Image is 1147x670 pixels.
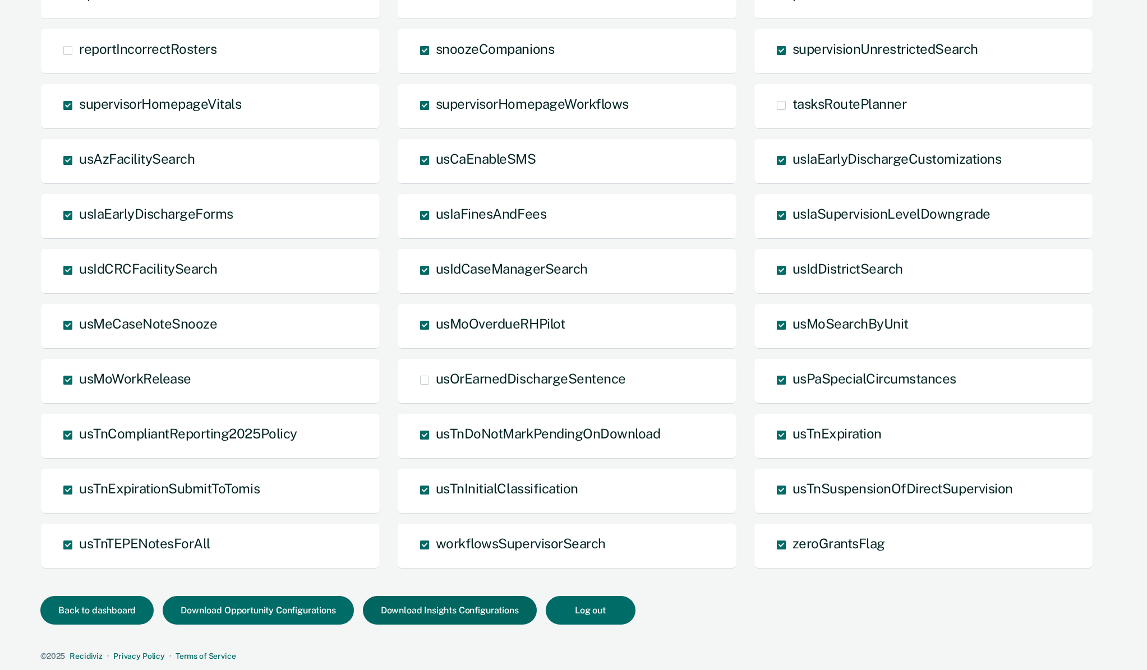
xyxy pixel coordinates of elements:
button: Log out [546,596,635,625]
div: · · [40,651,1102,661]
span: usAzFacilitySearch [79,151,195,167]
button: Download Opportunity Configurations [163,596,353,625]
span: usMoSearchByUnit [793,316,909,331]
span: usTnExpiration [793,426,882,441]
button: Back to dashboard [40,596,154,625]
span: usIdCRCFacilitySearch [79,261,218,276]
span: usTnTEPENotesForAll [79,535,210,551]
span: usMeCaseNoteSnooze [79,316,217,331]
span: workflowsSupervisorSearch [436,535,606,551]
span: © 2025 [40,651,65,660]
span: zeroGrantsFlag [793,535,885,551]
span: reportIncorrectRosters [79,41,216,57]
span: usOrEarnedDischargeSentence [436,371,626,386]
span: usIaEarlyDischargeForms [79,206,233,221]
span: supervisorHomepageVitals [79,96,241,112]
a: Terms of Service [176,651,236,660]
button: Download Insights Configurations [363,596,537,625]
a: Recidiviz [70,651,103,660]
span: usMoOverdueRHPilot [436,316,565,331]
span: supervisorHomepageWorkflows [436,96,629,112]
span: usTnDoNotMarkPendingOnDownload [436,426,661,441]
span: usCaEnableSMS [436,151,536,167]
a: Back to dashboard [40,606,163,615]
span: usTnExpirationSubmitToTomis [79,480,260,496]
span: tasksRoutePlanner [793,96,907,112]
span: usTnInitialClassification [436,480,578,496]
span: usPaSpecialCircumstances [793,371,956,386]
a: Privacy Policy [113,651,165,660]
span: usIaFinesAndFees [436,206,546,221]
span: usIdDistrictSearch [793,261,903,276]
span: usMoWorkRelease [79,371,191,386]
span: usIdCaseManagerSearch [436,261,588,276]
span: supervisionUnrestrictedSearch [793,41,978,57]
span: usTnCompliantReporting2025Policy [79,426,297,441]
span: usIaSupervisionLevelDowngrade [793,206,991,221]
span: snoozeCompanions [436,41,554,57]
span: usTnSuspensionOfDirectSupervision [793,480,1013,496]
span: usIaEarlyDischargeCustomizations [793,151,1002,167]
